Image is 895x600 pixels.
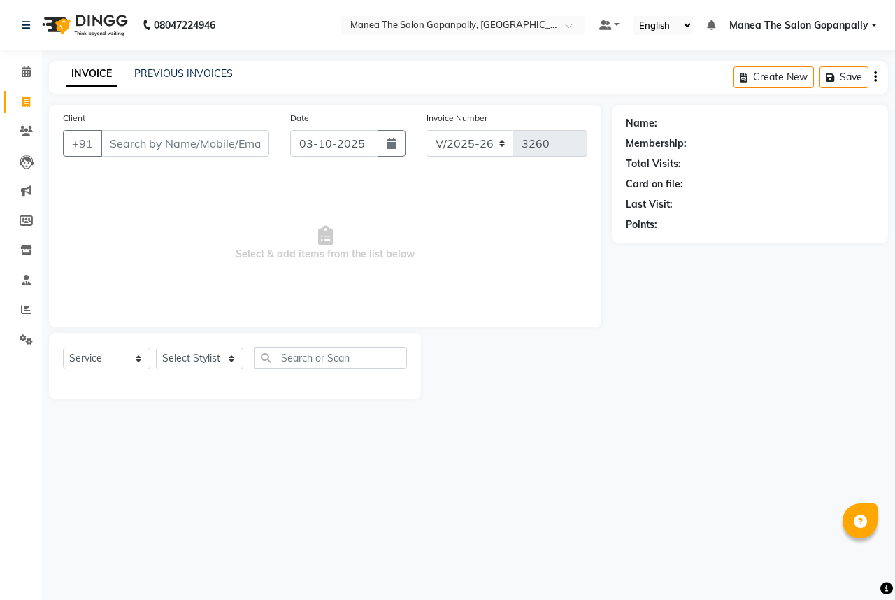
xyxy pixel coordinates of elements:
div: Membership: [626,136,687,151]
a: INVOICE [66,62,117,87]
img: logo [36,6,131,45]
button: Create New [733,66,814,88]
input: Search by Name/Mobile/Email/Code [101,130,269,157]
div: Total Visits: [626,157,681,171]
a: PREVIOUS INVOICES [134,67,233,80]
span: Manea The Salon Gopanpally [729,18,868,33]
button: +91 [63,130,102,157]
label: Invoice Number [427,112,487,124]
div: Last Visit: [626,197,673,212]
label: Client [63,112,85,124]
label: Date [290,112,309,124]
span: Select & add items from the list below [63,173,587,313]
b: 08047224946 [154,6,215,45]
input: Search or Scan [254,347,407,369]
button: Save [819,66,868,88]
div: Card on file: [626,177,683,192]
iframe: chat widget [836,544,881,586]
div: Points: [626,217,657,232]
div: Name: [626,116,657,131]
